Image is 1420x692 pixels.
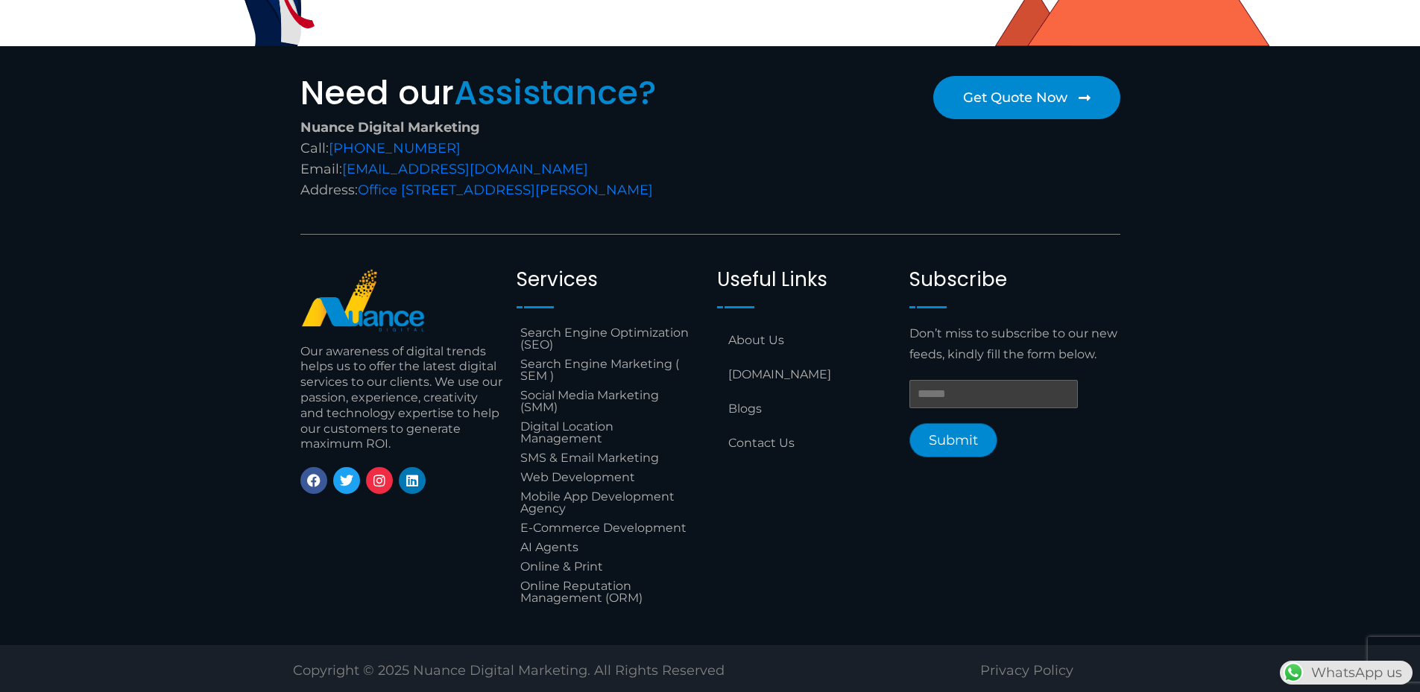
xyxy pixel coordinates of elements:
[300,119,480,136] strong: Nuance Digital Marketing
[1280,661,1413,685] div: WhatsApp us
[293,662,725,679] span: Copyright © 2025 Nuance Digital Marketing. All Rights Reserved
[1280,664,1413,681] a: WhatsAppWhatsApp us
[300,344,502,453] p: Our awareness of digital trends helps us to offer the latest digital services to our clients. We ...
[517,355,702,386] a: Search Engine Marketing ( SEM )
[909,423,997,457] button: Submit
[909,323,1120,365] p: Don’t miss to subscribe to our new feeds, kindly fill the form below.
[300,76,703,109] h2: Need our
[517,557,702,577] a: Online & Print
[517,538,702,557] a: AI Agents
[517,448,702,468] a: SMS & Email Marketing
[963,91,1067,104] span: Get Quote Now
[300,117,703,200] div: Call: Email: Address:
[358,182,653,198] a: Office [STREET_ADDRESS][PERSON_NAME]
[342,161,588,177] a: [EMAIL_ADDRESS][DOMAIN_NAME]
[1281,661,1305,685] img: WhatsApp
[980,662,1073,679] a: Privacy Policy
[717,426,894,460] a: Contact Us
[517,468,702,487] a: Web Development
[329,140,461,156] a: [PHONE_NUMBER]
[454,69,657,116] span: Assistance?
[517,323,702,355] a: Search Engine Optimization (SEO)
[717,392,894,426] a: Blogs
[717,323,894,358] a: About Us
[717,268,894,291] h2: Useful Links
[517,577,702,608] a: Online Reputation Management (ORM)
[517,417,702,448] a: Digital Location Management
[717,358,894,392] a: [DOMAIN_NAME]
[517,268,702,291] h2: Services
[933,76,1120,119] a: Get Quote Now
[517,487,702,518] a: Mobile App Development Agency
[517,386,702,417] a: Social Media Marketing (SMM)
[517,518,702,538] a: E-Commerce Development
[909,268,1120,291] h2: Subscribe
